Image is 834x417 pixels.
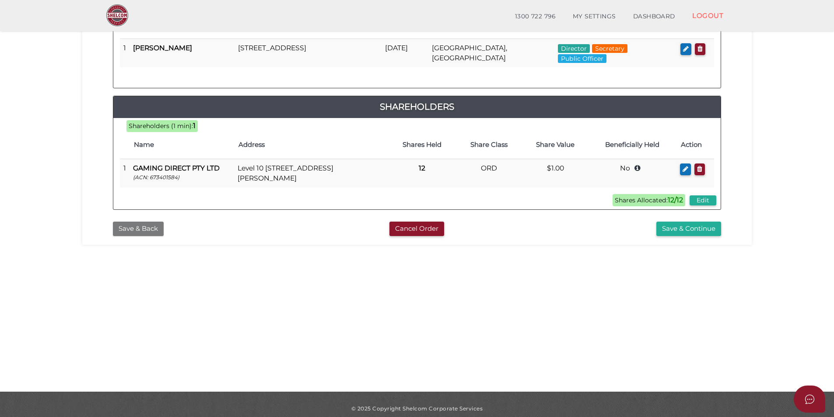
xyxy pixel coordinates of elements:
b: [PERSON_NAME] [133,44,192,52]
a: DASHBOARD [624,8,684,25]
b: 1 [193,122,196,130]
h4: Share Value [526,141,584,149]
b: 12/12 [668,196,683,204]
a: MY SETTINGS [564,8,624,25]
button: Edit [690,195,716,205]
span: Director [558,44,590,53]
span: Shareholders (1 min): [129,122,193,130]
button: Save & Continue [656,222,721,236]
td: [DATE] [382,39,428,67]
td: [GEOGRAPHIC_DATA], [GEOGRAPHIC_DATA] [428,39,554,67]
span: Shares Allocated: [613,194,685,206]
h4: Share Class [460,141,518,149]
button: Save & Back [113,222,164,236]
td: Level 10 [STREET_ADDRESS][PERSON_NAME] [234,159,389,188]
b: 12 [419,164,425,172]
button: Cancel Order [389,222,444,236]
button: Open asap [794,386,825,413]
h4: Shares Held [393,141,451,149]
span: Secretary [592,44,627,53]
h4: Action [681,141,710,149]
td: 1 [120,159,130,188]
h4: Name [134,141,230,149]
h4: Beneficially Held [593,141,672,149]
td: $1.00 [522,159,589,188]
td: ORD [456,159,522,188]
td: 1 [120,39,130,67]
a: LOGOUT [683,7,732,24]
td: [STREET_ADDRESS] [235,39,382,67]
div: © 2025 Copyright Shelcom Corporate Services [89,405,745,412]
a: 1300 722 796 [506,8,564,25]
a: Shareholders [113,100,721,114]
h4: Address [238,141,384,149]
b: GAMING DIRECT PTY LTD [133,164,220,172]
p: (ACN: 673401584) [133,174,231,181]
td: No [589,159,676,188]
span: Public Officer [558,54,606,63]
